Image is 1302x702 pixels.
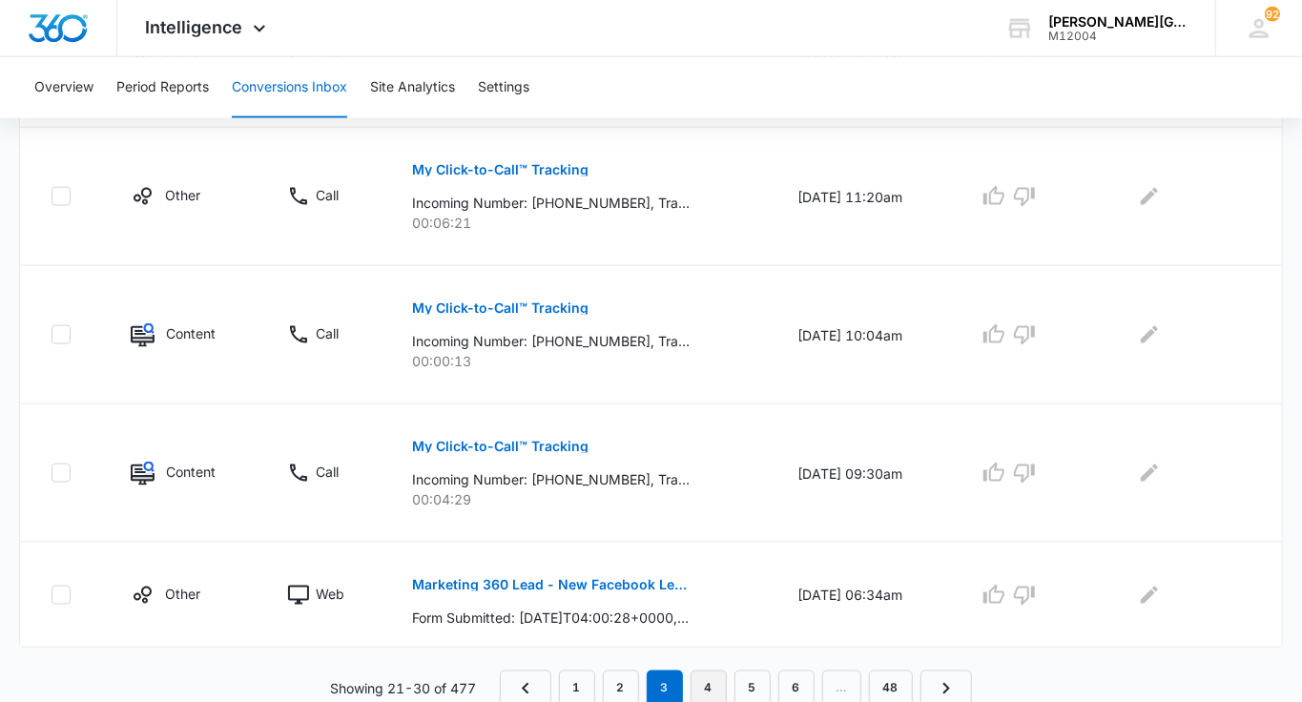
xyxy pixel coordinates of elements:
[1265,7,1280,22] span: 92
[412,331,690,351] p: Incoming Number: [PHONE_NUMBER], Tracking Number: [PHONE_NUMBER], Ring To: [PHONE_NUMBER], Caller...
[317,462,340,482] p: Call
[775,543,957,648] td: [DATE] 06:34am
[317,584,345,604] p: Web
[412,163,589,176] p: My Click-to-Call™ Tracking
[412,147,589,193] button: My Click-to-Call™ Tracking
[166,323,216,343] p: Content
[412,578,690,591] p: Marketing 360 Lead - New Facebook Lead - Tennis course [GEOGRAPHIC_DATA] [PERSON_NAME] form
[370,57,455,118] button: Site Analytics
[146,17,243,37] span: Intelligence
[331,679,477,699] p: Showing 21-30 of 477
[166,462,216,482] p: Content
[116,57,209,118] button: Period Reports
[412,608,690,628] p: Form Submitted: [DATE]T04:00:28+0000, Name: [PERSON_NAME], Phone: [PHONE_NUMBER], Email: [EMAIL_A...
[412,423,589,469] button: My Click-to-Call™ Tracking
[1048,30,1188,43] div: account id
[412,285,589,331] button: My Click-to-Call™ Tracking
[775,404,957,543] td: [DATE] 09:30am
[412,193,690,213] p: Incoming Number: [PHONE_NUMBER], Tracking Number: [PHONE_NUMBER], Ring To: [PHONE_NUMBER], Caller...
[775,266,957,404] td: [DATE] 10:04am
[1048,14,1188,30] div: account name
[317,185,340,205] p: Call
[478,57,529,118] button: Settings
[317,323,340,343] p: Call
[775,128,957,266] td: [DATE] 11:20am
[412,351,753,371] p: 00:00:13
[34,57,93,118] button: Overview
[412,489,753,509] p: 00:04:29
[412,440,589,453] p: My Click-to-Call™ Tracking
[165,185,200,205] p: Other
[1265,7,1280,22] div: notifications count
[412,469,690,489] p: Incoming Number: [PHONE_NUMBER], Tracking Number: [PHONE_NUMBER], Ring To: [PHONE_NUMBER], Caller...
[165,584,200,604] p: Other
[1134,458,1165,488] button: Edit Comments
[232,57,347,118] button: Conversions Inbox
[412,213,753,233] p: 00:06:21
[1134,181,1165,212] button: Edit Comments
[412,301,589,315] p: My Click-to-Call™ Tracking
[1134,580,1165,610] button: Edit Comments
[412,562,690,608] button: Marketing 360 Lead - New Facebook Lead - Tennis course [GEOGRAPHIC_DATA] [PERSON_NAME] form
[1134,320,1165,350] button: Edit Comments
